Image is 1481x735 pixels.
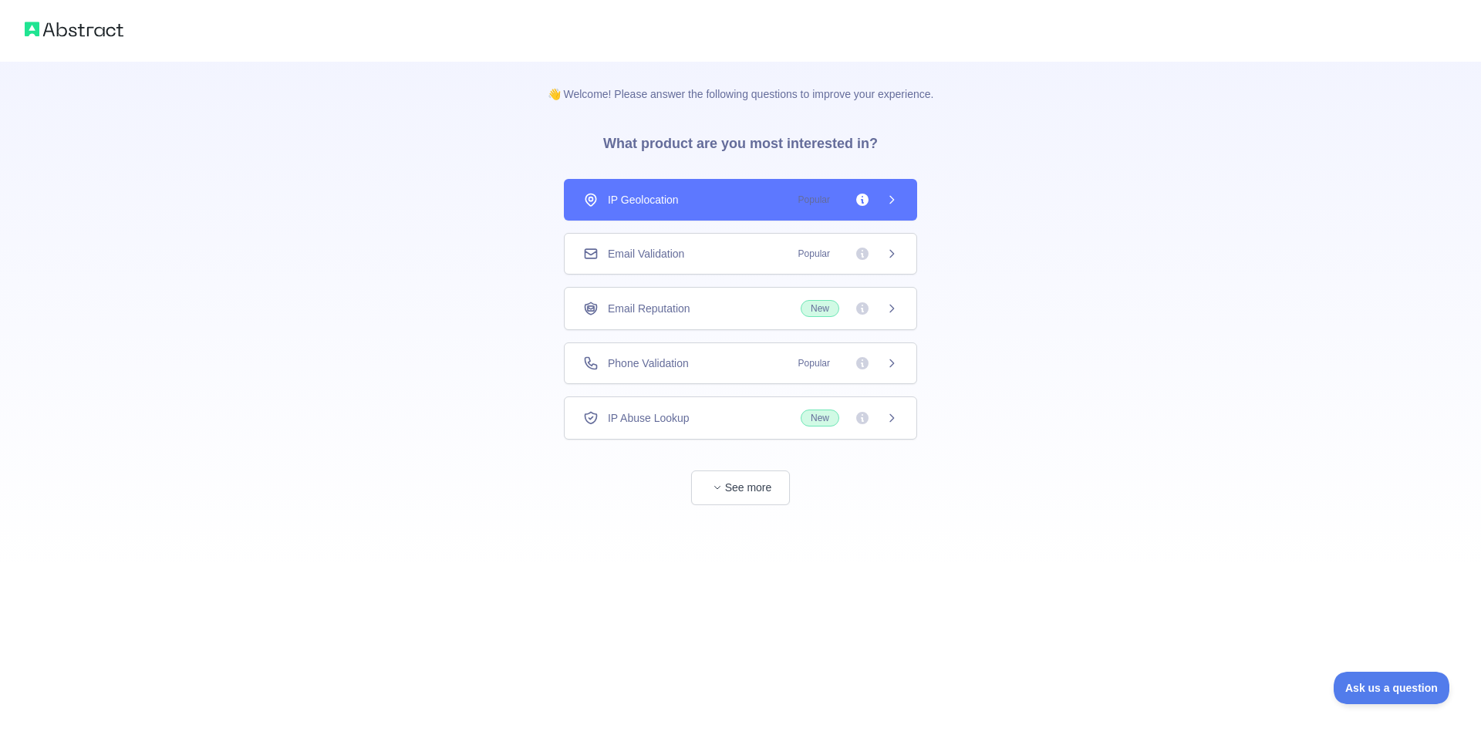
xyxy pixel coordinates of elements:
iframe: Toggle Customer Support [1334,672,1450,704]
span: Popular [789,192,839,207]
button: See more [691,470,790,505]
img: Abstract logo [25,19,123,40]
span: Popular [789,246,839,261]
span: Phone Validation [608,356,689,371]
p: 👋 Welcome! Please answer the following questions to improve your experience. [523,62,959,102]
span: New [801,410,839,427]
span: New [801,300,839,317]
span: IP Abuse Lookup [608,410,690,426]
span: Email Validation [608,246,684,261]
span: Popular [789,356,839,371]
h3: What product are you most interested in? [579,102,902,179]
span: Email Reputation [608,301,690,316]
span: IP Geolocation [608,192,679,207]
